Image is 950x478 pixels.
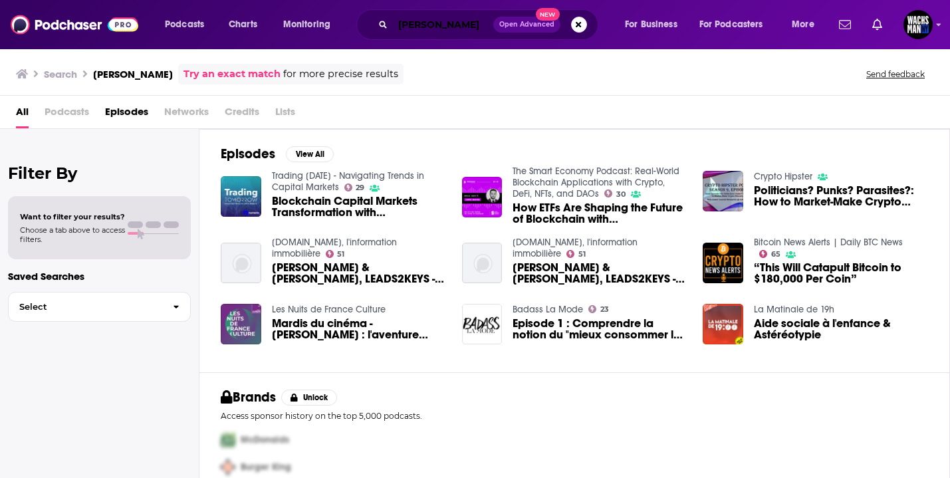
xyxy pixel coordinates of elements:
span: Monitoring [283,15,330,34]
img: How ETFs Are Shaping the Future of Blockchain with Laurent Benayoun [462,177,503,217]
a: Show notifications dropdown [867,13,888,36]
a: Blockchain Capital Markets Transformation with Laurent Benayoun [272,195,446,218]
img: Aide sociale à l'enfance & Astéréotypie [703,304,743,344]
span: New [536,8,560,21]
span: Podcasts [165,15,204,34]
p: Saved Searches [8,270,191,283]
span: [PERSON_NAME] & [PERSON_NAME], LEADS2KEYS - Mipim Proptech 2019 [272,262,446,285]
span: 65 [771,251,780,257]
button: open menu [274,14,348,35]
a: 51 [326,250,345,258]
span: McDonalds [241,434,289,445]
a: Les Nuits de France Culture [272,304,386,315]
button: View All [286,146,334,162]
button: open menu [691,14,782,35]
a: “This Will Catapult Bitcoin to $180,000 Per Coin” [754,262,928,285]
a: Try an exact match [183,66,281,82]
button: Show profile menu [903,10,933,39]
a: 51 [566,250,586,258]
a: 29 [344,183,365,191]
span: Mardis du cinéma - [PERSON_NAME] : l'aventure (1ère diffusion : [DATE]) [272,318,446,340]
span: Credits [225,101,259,128]
span: Lists [275,101,295,128]
button: Select [8,292,191,322]
a: Crypto Hipster [754,171,812,182]
img: Podchaser - Follow, Share and Rate Podcasts [11,12,138,37]
a: Charts [220,14,265,35]
a: Trading Tomorrow - Navigating Trends in Capital Markets [272,170,424,193]
img: Episode 1 : Comprendre la notion du "mieux consommer la Mode". [462,304,503,344]
img: “This Will Catapult Bitcoin to $180,000 Per Coin” [703,243,743,283]
a: Mardis du cinéma - John Huston : l'aventure (1ère diffusion : 24/03/1987) [272,318,446,340]
span: Open Advanced [499,21,554,28]
span: 30 [616,191,626,197]
button: open menu [616,14,694,35]
p: Access sponsor history on the top 5,000 podcasts. [221,411,928,421]
span: Want to filter your results? [20,212,125,221]
h2: Brands [221,389,276,406]
img: User Profile [903,10,933,39]
img: Mardis du cinéma - John Huston : l'aventure (1ère diffusion : 24/03/1987) [221,304,261,344]
span: For Podcasters [699,15,763,34]
a: EpisodesView All [221,146,334,162]
span: For Business [625,15,677,34]
h2: Episodes [221,146,275,162]
input: Search podcasts, credits, & more... [393,14,493,35]
span: Podcasts [45,101,89,128]
a: radio-immo.fr, l'information immobilière [513,237,638,259]
span: Burger King [241,461,291,473]
h3: [PERSON_NAME] [93,68,173,80]
span: More [792,15,814,34]
a: 23 [588,305,609,313]
span: 23 [600,306,609,312]
button: Open AdvancedNew [493,17,560,33]
span: Blockchain Capital Markets Transformation with [PERSON_NAME] [272,195,446,218]
span: Politicians? Punks? Parasites?: How to Market-Make Crypto Ethically Instead, with [PERSON_NAME] @... [754,185,928,207]
span: Choose a tab above to access filters. [20,225,125,244]
span: 29 [356,185,364,191]
a: All [16,101,29,128]
a: How ETFs Are Shaping the Future of Blockchain with Laurent Benayoun [513,202,687,225]
button: Send feedback [862,68,929,80]
button: Unlock [281,390,338,406]
a: Show notifications dropdown [834,13,856,36]
span: Select [9,302,162,311]
a: The Smart Economy Podcast: Real-World Blockchain Applications with Crypto, DeFi, NFTs, and DAOs [513,166,679,199]
span: 51 [337,251,344,257]
a: Episodes [105,101,148,128]
a: La Matinale de 19h [754,304,834,315]
span: How ETFs Are Shaping the Future of Blockchain with [PERSON_NAME] [513,202,687,225]
img: Patrick BENAYOUN & Laurent HAYOUN, LEADS2KEYS - WEB2DAY 2019 [462,243,503,283]
h2: Filter By [8,164,191,183]
div: Search podcasts, credits, & more... [369,9,611,40]
a: Patrick BENAYOUN & Laurent HAYOUN, LEADS2KEYS - WEB2DAY 2019 [513,262,687,285]
a: Patrick BENAYOUN & Laurent HAYOUN, LEADS2KEYS - Mipim Proptech 2019 [272,262,446,285]
img: Patrick BENAYOUN & Laurent HAYOUN, LEADS2KEYS - Mipim Proptech 2019 [221,243,261,283]
a: 65 [759,250,780,258]
img: Blockchain Capital Markets Transformation with Laurent Benayoun [221,176,261,217]
button: open menu [156,14,221,35]
img: Politicians? Punks? Parasites?: How to Market-Make Crypto Ethically Instead, with Laurent Benayou... [703,171,743,211]
button: open menu [782,14,831,35]
a: Politicians? Punks? Parasites?: How to Market-Make Crypto Ethically Instead, with Laurent Benayou... [754,185,928,207]
a: Aide sociale à l'enfance & Astéréotypie [754,318,928,340]
a: Episode 1 : Comprendre la notion du "mieux consommer la Mode". [513,318,687,340]
img: First Pro Logo [215,426,241,453]
span: for more precise results [283,66,398,82]
span: 51 [578,251,586,257]
span: [PERSON_NAME] & [PERSON_NAME], LEADS2KEYS - WEB2DAY 2019 [513,262,687,285]
span: Logged in as WachsmanNY [903,10,933,39]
